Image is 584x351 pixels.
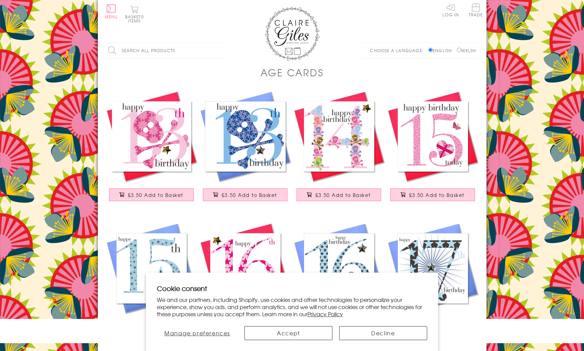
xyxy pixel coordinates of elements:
span: £3.50 Add to Basket [222,192,277,198]
a: Birthday Card, Age 15 Girl, Happy 15th Birthday, fabric butterfly embellished £3.50 Add to Basket [386,90,480,208]
img: Birthday Card, Age 14 Girl, happy 14th Birthday, Embellished with a padded star [292,90,386,183]
span: £3.50 Add to Basket [128,192,183,198]
button: £3.50 Add to Basket [109,188,194,201]
span: £3.50 Add to Basket [409,192,465,198]
img: Birthday Card, Age 13 Girl, Happy 13th Birthday, Embellished with a padded star [105,90,198,183]
input: Search all products [105,43,224,58]
input: Welsh [457,48,461,52]
img: Birthday Card, Age 15 Girl, Happy 15th Birthday, fabric butterfly embellished [386,90,480,183]
a: Log In [443,3,459,17]
span: Menu [105,14,118,20]
input: English [428,48,433,52]
button: £3.50 Add to Basket [203,188,287,201]
button: £3.50 Add to Basket [390,188,475,201]
h1: Age Cards [260,65,324,79]
a: Privacy Policy [308,310,343,318]
a: Birthday Card, Age 15 Boy, Happy 15th Birthday, Embellished with a padded star £3.50 Add to Basket [105,222,198,340]
input: Search [217,43,224,58]
button: Menu [105,4,118,19]
span: 0 items [128,14,144,24]
button: Basket0 items [125,5,144,23]
span: £3.50 Add to Basket [315,192,371,198]
button: Decline [339,326,427,340]
a: Birthday Card, Age 17 Boy, Happy 17th Birthday, Embellished with a padded star £3.50 Add to Basket [386,222,480,340]
p: Choose a language: [370,47,427,54]
h2: Cookie consent [157,284,427,293]
button: Accept [244,326,332,340]
span: Trade [469,3,483,17]
img: Birthday Card, Age 16 Girl, Happy 16th Birthday, Embellished with a padded star [198,222,292,315]
img: Birthday Card, Age 17 Boy, Happy 17th Birthday, Embellished with a padded star [386,222,480,315]
a: Birthday Card, Age 13 Boy, Happy 13th Birthday, Embellished with a padded star £3.50 Add to Basket [198,90,292,208]
a: Birthday Card, Age 14 Girl, happy 14th Birthday, Embellished with a padded star £3.50 Add to Basket [292,90,386,208]
a: Birthday Card, Age 16 Girl, Happy 16th Birthday, Embellished with a padded star £3.50 Add to Basket [198,222,292,340]
img: Birthday Card, Age 13 Boy, Happy 13th Birthday, Embellished with a padded star [198,90,292,183]
button: Manage preferences [157,326,238,340]
a: Trade [469,3,483,18]
img: Birthday Card, Age 15 Boy, Happy 15th Birthday, Embellished with a padded star [105,222,198,315]
label: English [428,47,455,54]
img: Birthday Card, Age 16 Boy, Happy 16th Birthday, Embellished with a padded star [292,222,386,315]
p: We and our partners, including Shopify, use cookies and other technologies to personalize your ex... [157,296,427,317]
label: Welsh [457,47,476,54]
span: Manage preferences [164,329,230,337]
img: Claire Giles Greetings Cards [265,7,319,61]
button: £3.50 Add to Basket [297,188,381,201]
a: Birthday Card, Age 13 Girl, Happy 13th Birthday, Embellished with a padded star £3.50 Add to Basket [105,90,198,208]
a: Birthday Card, Age 16 Boy, Happy 16th Birthday, Embellished with a padded star £3.50 Add to Basket [292,222,386,340]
